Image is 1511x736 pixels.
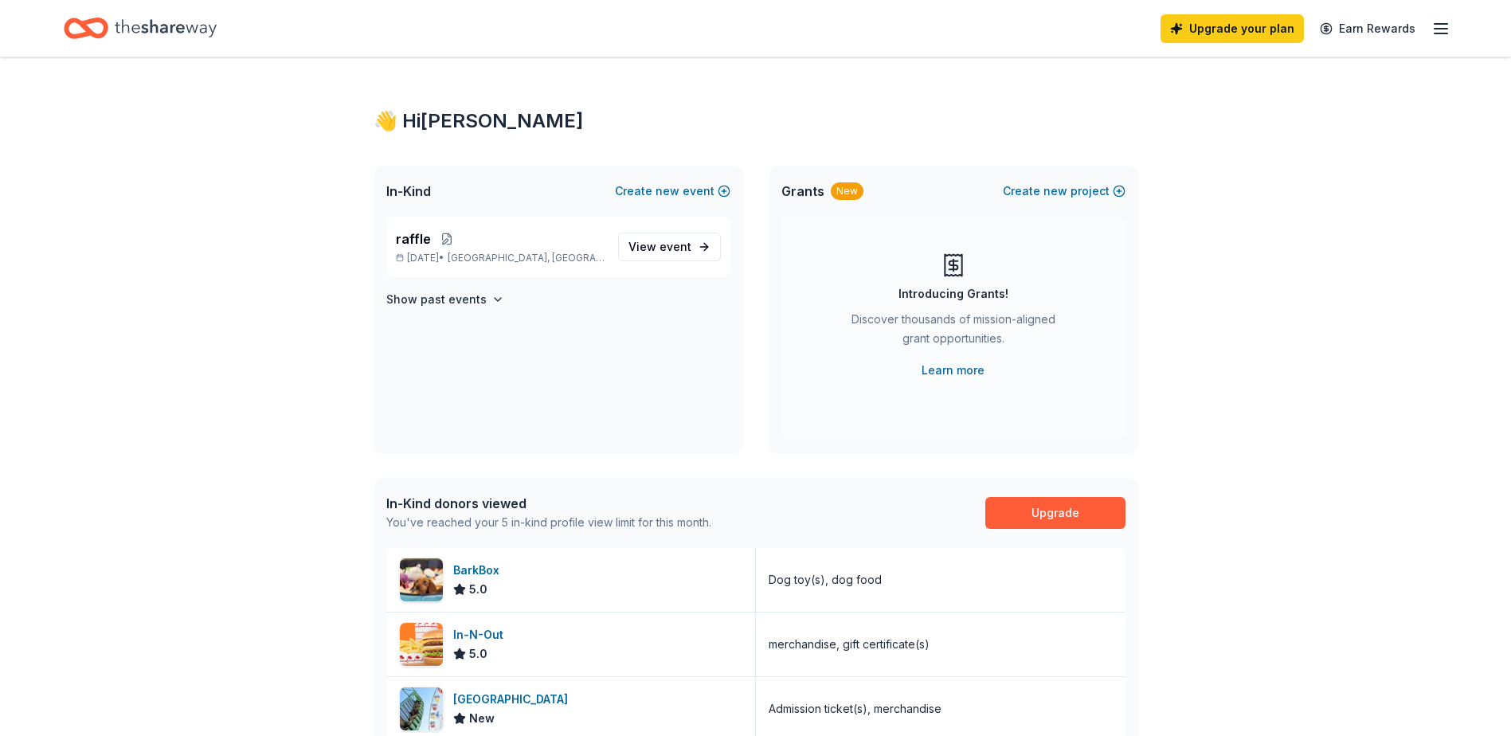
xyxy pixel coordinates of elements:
h4: Show past events [386,290,487,309]
p: [DATE] • [396,252,605,264]
a: Earn Rewards [1310,14,1425,43]
span: New [469,709,495,728]
div: merchandise, gift certificate(s) [769,635,930,654]
button: Show past events [386,290,504,309]
span: View [628,237,691,256]
div: In-N-Out [453,625,510,644]
span: new [656,182,679,201]
div: BarkBox [453,561,506,580]
a: View event [618,233,721,261]
div: New [831,182,863,200]
span: new [1043,182,1067,201]
button: Createnewproject [1003,182,1125,201]
span: 5.0 [469,580,487,599]
div: Admission ticket(s), merchandise [769,699,941,718]
span: In-Kind [386,182,431,201]
a: Learn more [922,361,984,380]
div: Discover thousands of mission-aligned grant opportunities. [845,310,1062,354]
div: In-Kind donors viewed [386,494,711,513]
img: Image for Pacific Park [400,687,443,730]
img: Image for In-N-Out [400,623,443,666]
div: Dog toy(s), dog food [769,570,882,589]
div: 👋 Hi [PERSON_NAME] [374,108,1138,134]
a: Upgrade [985,497,1125,529]
img: Image for BarkBox [400,558,443,601]
span: event [660,240,691,253]
div: [GEOGRAPHIC_DATA] [453,690,574,709]
span: raffle [396,229,431,249]
span: 5.0 [469,644,487,664]
div: You've reached your 5 in-kind profile view limit for this month. [386,513,711,532]
span: Grants [781,182,824,201]
a: Home [64,10,217,47]
button: Createnewevent [615,182,730,201]
a: Upgrade your plan [1161,14,1304,43]
span: [GEOGRAPHIC_DATA], [GEOGRAPHIC_DATA] [448,252,605,264]
div: Introducing Grants! [898,284,1008,303]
